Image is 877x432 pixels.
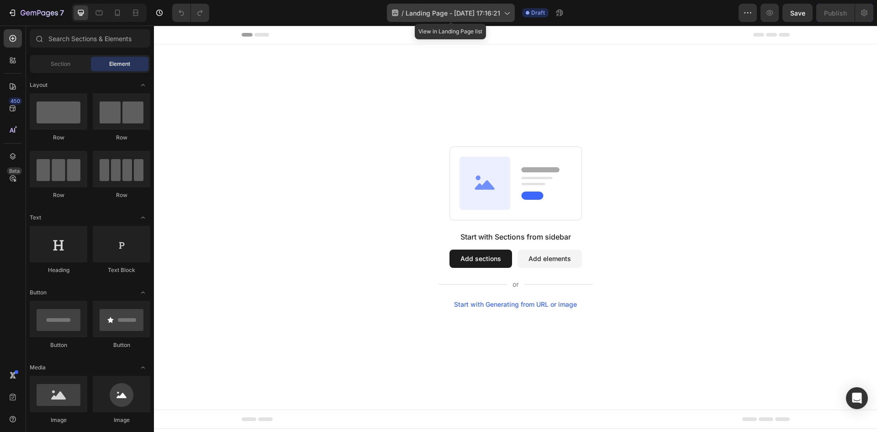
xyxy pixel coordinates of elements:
span: Element [109,60,130,68]
span: Landing Page - [DATE] 17:16:21 [406,8,500,18]
button: Save [782,4,813,22]
button: Add elements [364,224,428,242]
div: Start with Sections from sidebar [306,206,417,217]
span: Layout [30,81,48,89]
span: Section [51,60,70,68]
span: Text [30,213,41,222]
div: Row [30,133,87,142]
span: Save [790,9,805,17]
div: Publish [824,8,847,18]
span: Media [30,363,46,372]
div: Undo/Redo [172,4,209,22]
div: Image [93,416,150,424]
span: Toggle open [136,285,150,300]
span: Draft [531,9,545,17]
span: Toggle open [136,78,150,92]
button: 7 [4,4,68,22]
button: Publish [816,4,855,22]
div: Button [30,341,87,349]
div: Row [93,133,150,142]
input: Search Sections & Elements [30,29,150,48]
div: Button [93,341,150,349]
div: Heading [30,266,87,274]
p: 7 [60,7,64,18]
span: Button [30,288,47,297]
div: 450 [9,97,22,105]
span: Toggle open [136,360,150,375]
div: Image [30,416,87,424]
div: Open Intercom Messenger [846,387,868,409]
div: Row [93,191,150,199]
iframe: Design area [154,26,877,432]
button: Add sections [296,224,358,242]
div: Start with Generating from URL or image [300,275,423,283]
div: Row [30,191,87,199]
span: / [402,8,404,18]
div: Beta [7,167,22,175]
span: Toggle open [136,210,150,225]
div: Text Block [93,266,150,274]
